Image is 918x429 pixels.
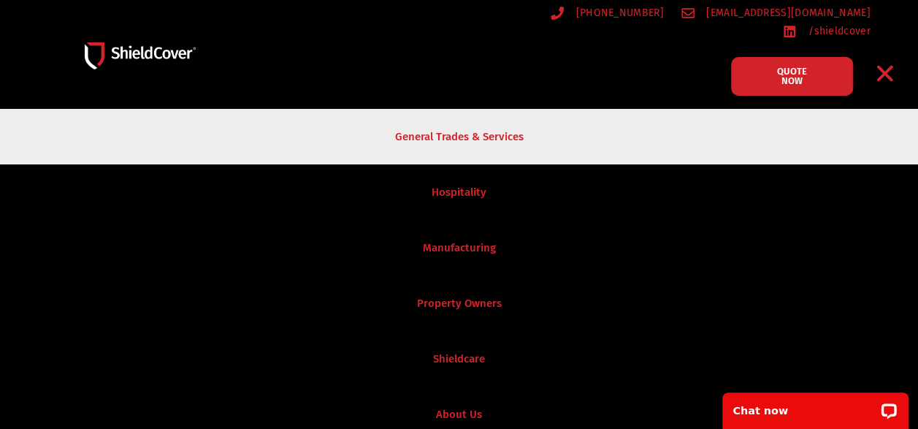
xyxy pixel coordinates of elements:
[868,56,902,91] div: Menu Toggle
[783,22,870,40] a: /shieldcover
[713,383,918,429] iframe: LiveChat chat widget
[551,4,664,22] a: [PHONE_NUMBER]
[681,4,871,22] a: [EMAIL_ADDRESS][DOMAIN_NAME]
[572,4,663,22] span: [PHONE_NUMBER]
[805,22,871,40] span: /shieldcover
[731,57,853,96] a: QUOTE NOW
[85,42,196,69] img: Shield-Cover-Underwriting-Australia-logo-full
[703,4,870,22] span: [EMAIL_ADDRESS][DOMAIN_NAME]
[766,67,818,86] span: QUOTE NOW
